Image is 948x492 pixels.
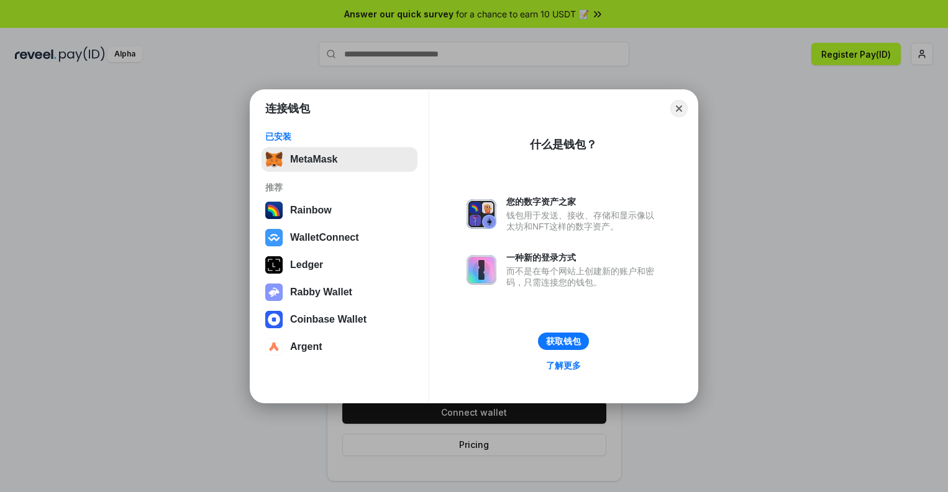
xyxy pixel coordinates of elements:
img: svg+xml,%3Csvg%20xmlns%3D%22http%3A%2F%2Fwww.w3.org%2F2000%2Fsvg%22%20fill%3D%22none%22%20viewBox... [467,199,496,229]
button: Argent [262,334,417,359]
img: svg+xml,%3Csvg%20xmlns%3D%22http%3A%2F%2Fwww.w3.org%2F2000%2Fsvg%22%20fill%3D%22none%22%20viewBox... [467,255,496,285]
a: 了解更多 [539,357,588,373]
button: Rainbow [262,198,417,223]
div: 而不是在每个网站上创建新的账户和密码，只需连接您的钱包。 [506,266,660,288]
button: MetaMask [262,147,417,172]
img: svg+xml,%3Csvg%20xmlns%3D%22http%3A%2F%2Fwww.w3.org%2F2000%2Fsvg%22%20width%3D%2228%22%20height%3... [265,256,283,274]
div: 钱包用于发送、接收、存储和显示像以太坊和NFT这样的数字资产。 [506,210,660,232]
button: Coinbase Wallet [262,307,417,332]
button: WalletConnect [262,225,417,250]
img: svg+xml,%3Csvg%20width%3D%2228%22%20height%3D%2228%22%20viewBox%3D%220%200%2028%2028%22%20fill%3D... [265,311,283,328]
div: 推荐 [265,182,414,193]
h1: 连接钱包 [265,101,310,116]
img: svg+xml,%3Csvg%20width%3D%2228%22%20height%3D%2228%22%20viewBox%3D%220%200%2028%2028%22%20fill%3D... [265,229,283,246]
img: svg+xml,%3Csvg%20width%3D%22120%22%20height%3D%22120%22%20viewBox%3D%220%200%20120%20120%22%20fil... [265,202,283,219]
div: Coinbase Wallet [290,314,367,325]
img: svg+xml,%3Csvg%20fill%3D%22none%22%20height%3D%2233%22%20viewBox%3D%220%200%2035%2033%22%20width%... [265,151,283,168]
div: WalletConnect [290,232,359,243]
div: 了解更多 [546,360,581,371]
div: Argent [290,341,322,352]
button: Rabby Wallet [262,280,417,305]
button: Ledger [262,253,417,277]
div: 已安装 [265,131,414,142]
button: Close [670,100,688,117]
img: svg+xml,%3Csvg%20width%3D%2228%22%20height%3D%2228%22%20viewBox%3D%220%200%2028%2028%22%20fill%3D... [265,338,283,356]
div: Rainbow [290,205,332,216]
div: 您的数字资产之家 [506,196,660,207]
img: svg+xml,%3Csvg%20xmlns%3D%22http%3A%2F%2Fwww.w3.org%2F2000%2Fsvg%22%20fill%3D%22none%22%20viewBox... [265,284,283,301]
div: MetaMask [290,154,337,165]
div: 一种新的登录方式 [506,252,660,263]
div: Rabby Wallet [290,287,352,298]
button: 获取钱包 [538,333,589,350]
div: 获取钱包 [546,336,581,347]
div: 什么是钱包？ [530,137,597,152]
div: Ledger [290,259,323,271]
